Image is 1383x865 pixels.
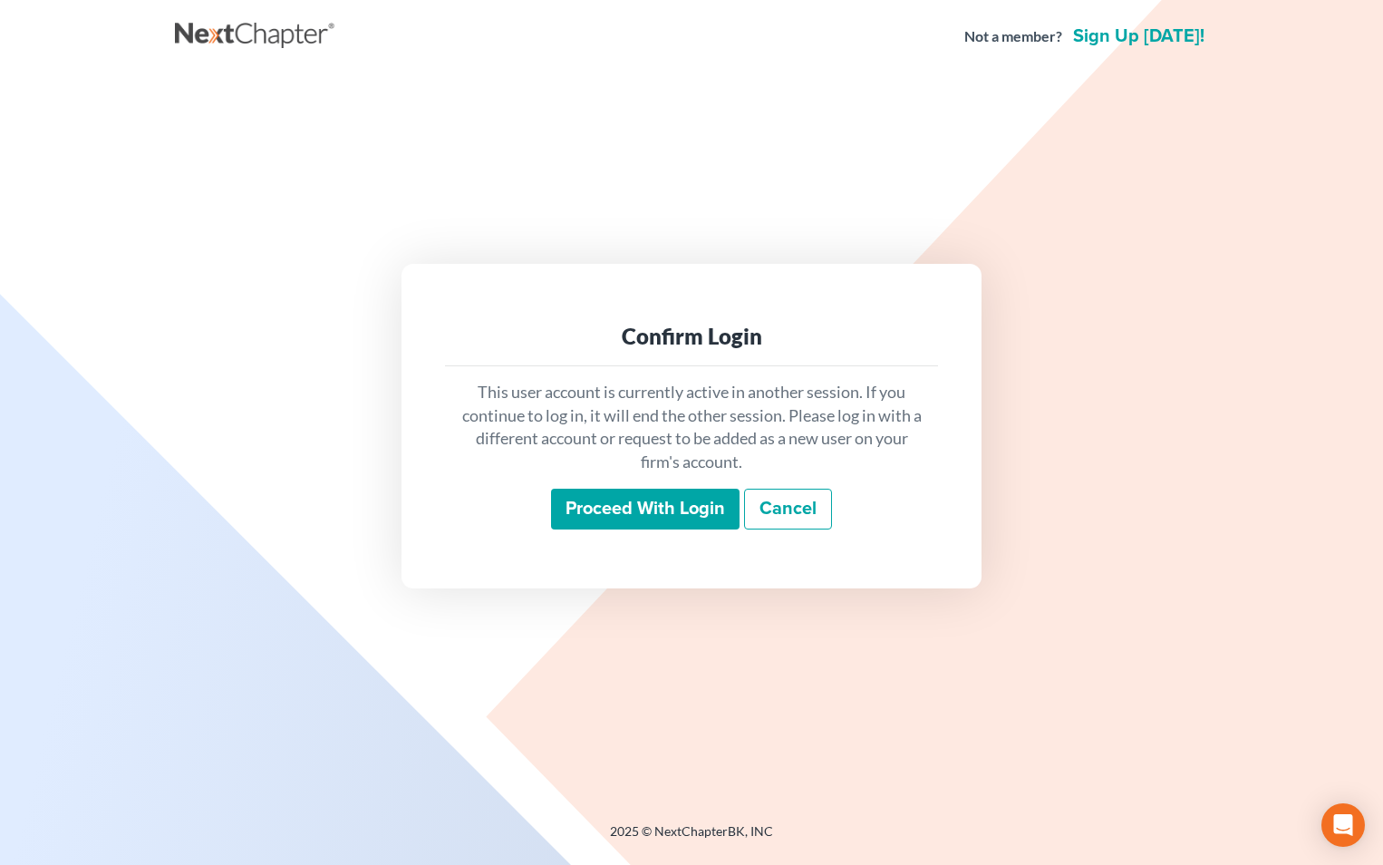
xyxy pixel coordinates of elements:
strong: Not a member? [964,26,1062,47]
a: Cancel [744,489,832,530]
input: Proceed with login [551,489,740,530]
a: Sign up [DATE]! [1069,27,1208,45]
div: 2025 © NextChapterBK, INC [175,822,1208,855]
p: This user account is currently active in another session. If you continue to log in, it will end ... [459,381,924,474]
div: Confirm Login [459,322,924,351]
div: Open Intercom Messenger [1321,803,1365,847]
